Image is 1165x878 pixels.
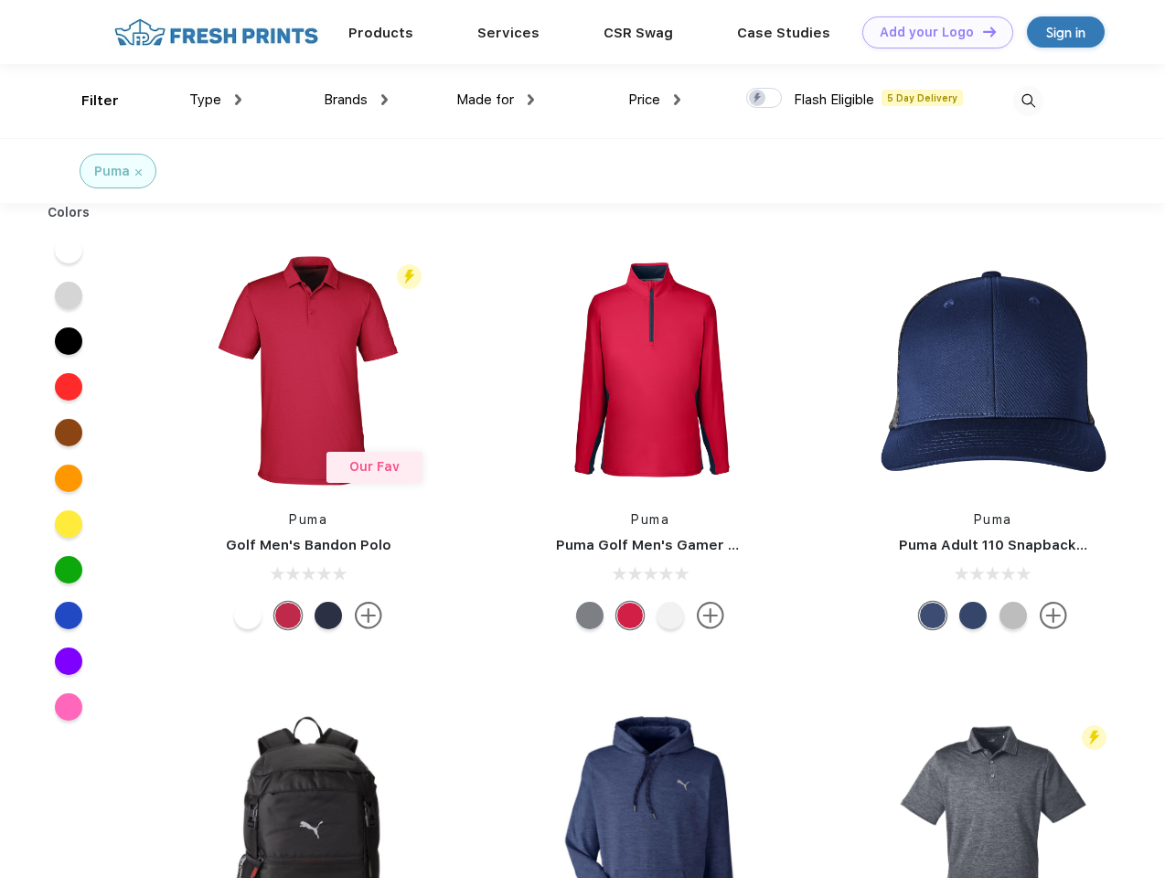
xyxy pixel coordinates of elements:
img: desktop_search.svg [1013,86,1043,116]
span: 5 Day Delivery [882,90,963,106]
span: Price [628,91,660,108]
div: Peacoat Qut Shd [919,602,946,629]
a: Sign in [1027,16,1105,48]
a: Products [348,25,413,41]
img: func=resize&h=266 [187,249,430,492]
img: filter_cancel.svg [135,169,142,176]
img: dropdown.png [235,94,241,105]
img: fo%20logo%202.webp [109,16,324,48]
img: func=resize&h=266 [871,249,1115,492]
div: Navy Blazer [315,602,342,629]
a: Golf Men's Bandon Polo [226,537,391,553]
a: Puma [289,512,327,527]
div: Ski Patrol [616,602,644,629]
span: Flash Eligible [794,91,874,108]
a: CSR Swag [604,25,673,41]
div: Bright White [234,602,262,629]
a: Puma [974,512,1012,527]
img: func=resize&h=266 [529,249,772,492]
div: Filter [81,91,119,112]
div: Peacoat with Qut Shd [959,602,987,629]
img: dropdown.png [674,94,680,105]
a: Puma [631,512,669,527]
a: Puma Golf Men's Gamer Golf Quarter-Zip [556,537,845,553]
div: Puma [94,162,130,181]
div: Colors [34,203,104,222]
div: Ski Patrol [274,602,302,629]
img: flash_active_toggle.svg [1082,725,1106,750]
div: Sign in [1046,22,1085,43]
img: dropdown.png [528,94,534,105]
img: more.svg [1040,602,1067,629]
img: dropdown.png [381,94,388,105]
div: Bright White [657,602,684,629]
span: Brands [324,91,368,108]
div: Quarry with Brt Whit [999,602,1027,629]
div: Quiet Shade [576,602,604,629]
div: Add your Logo [880,25,974,40]
img: more.svg [355,602,382,629]
span: Type [189,91,221,108]
img: flash_active_toggle.svg [397,264,422,289]
span: Made for [456,91,514,108]
a: Services [477,25,540,41]
img: DT [983,27,996,37]
span: Our Fav [349,459,400,474]
img: more.svg [697,602,724,629]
